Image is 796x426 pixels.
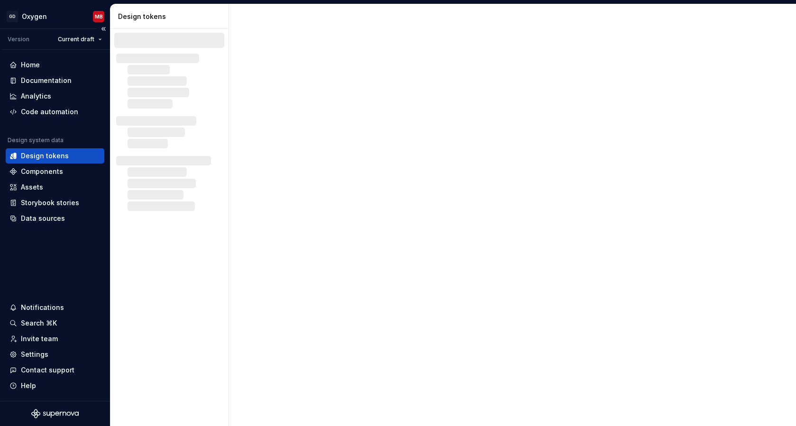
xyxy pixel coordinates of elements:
a: Design tokens [6,148,104,163]
div: Home [21,60,40,70]
a: Analytics [6,89,104,104]
div: Analytics [21,91,51,101]
button: Notifications [6,300,104,315]
button: Contact support [6,363,104,378]
div: Oxygen [22,12,47,21]
div: Design tokens [118,12,225,21]
button: GDOxygenMB [2,6,108,27]
a: Invite team [6,331,104,346]
div: Data sources [21,214,65,223]
div: Invite team [21,334,58,344]
button: Current draft [54,33,106,46]
a: Data sources [6,211,104,226]
a: Components [6,164,104,179]
a: Storybook stories [6,195,104,210]
div: Documentation [21,76,72,85]
button: Help [6,378,104,393]
div: Contact support [21,365,74,375]
div: Help [21,381,36,390]
a: Settings [6,347,104,362]
div: GD [7,11,18,22]
div: Settings [21,350,48,359]
span: Current draft [58,36,94,43]
button: Search ⌘K [6,316,104,331]
a: Code automation [6,104,104,119]
div: Design tokens [21,151,69,161]
div: Components [21,167,63,176]
div: Design system data [8,136,64,144]
div: Storybook stories [21,198,79,208]
div: Assets [21,182,43,192]
div: Version [8,36,29,43]
a: Assets [6,180,104,195]
div: Notifications [21,303,64,312]
div: Search ⌘K [21,318,57,328]
div: Code automation [21,107,78,117]
button: Collapse sidebar [97,22,110,36]
a: Home [6,57,104,73]
div: MB [95,13,103,20]
svg: Supernova Logo [31,409,79,418]
a: Documentation [6,73,104,88]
